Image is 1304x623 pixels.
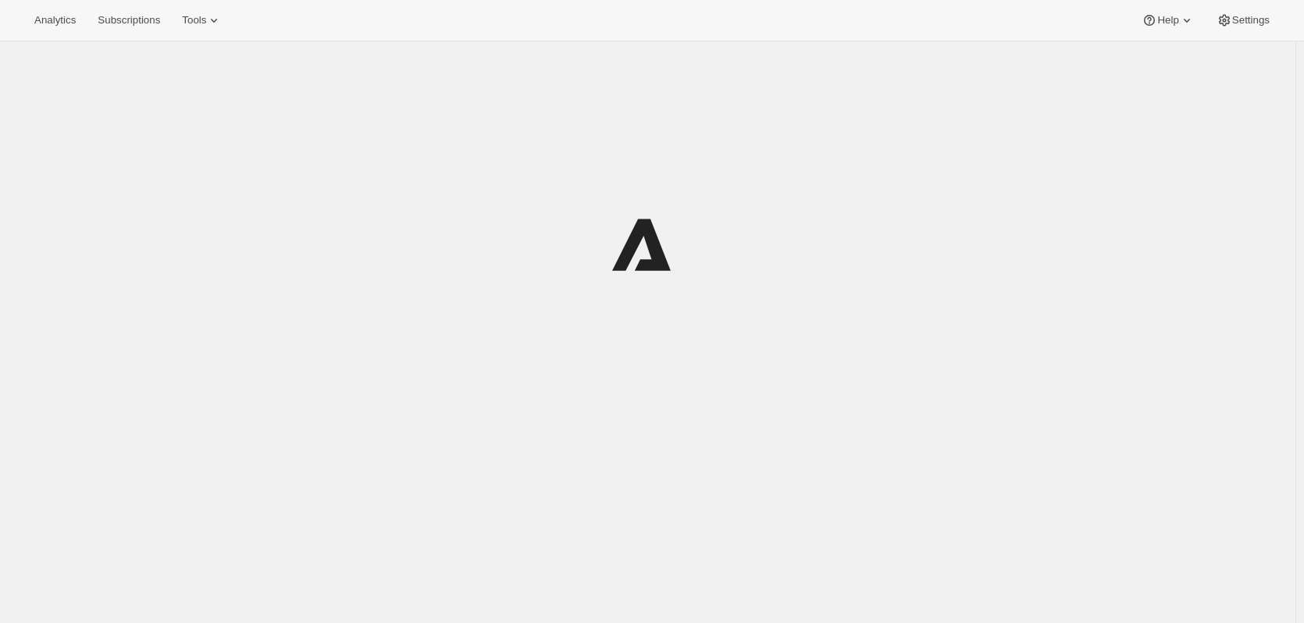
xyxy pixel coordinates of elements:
[25,9,85,31] button: Analytics
[88,9,169,31] button: Subscriptions
[173,9,231,31] button: Tools
[34,14,76,27] span: Analytics
[98,14,160,27] span: Subscriptions
[1207,9,1279,31] button: Settings
[1157,14,1178,27] span: Help
[182,14,206,27] span: Tools
[1232,14,1270,27] span: Settings
[1132,9,1203,31] button: Help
